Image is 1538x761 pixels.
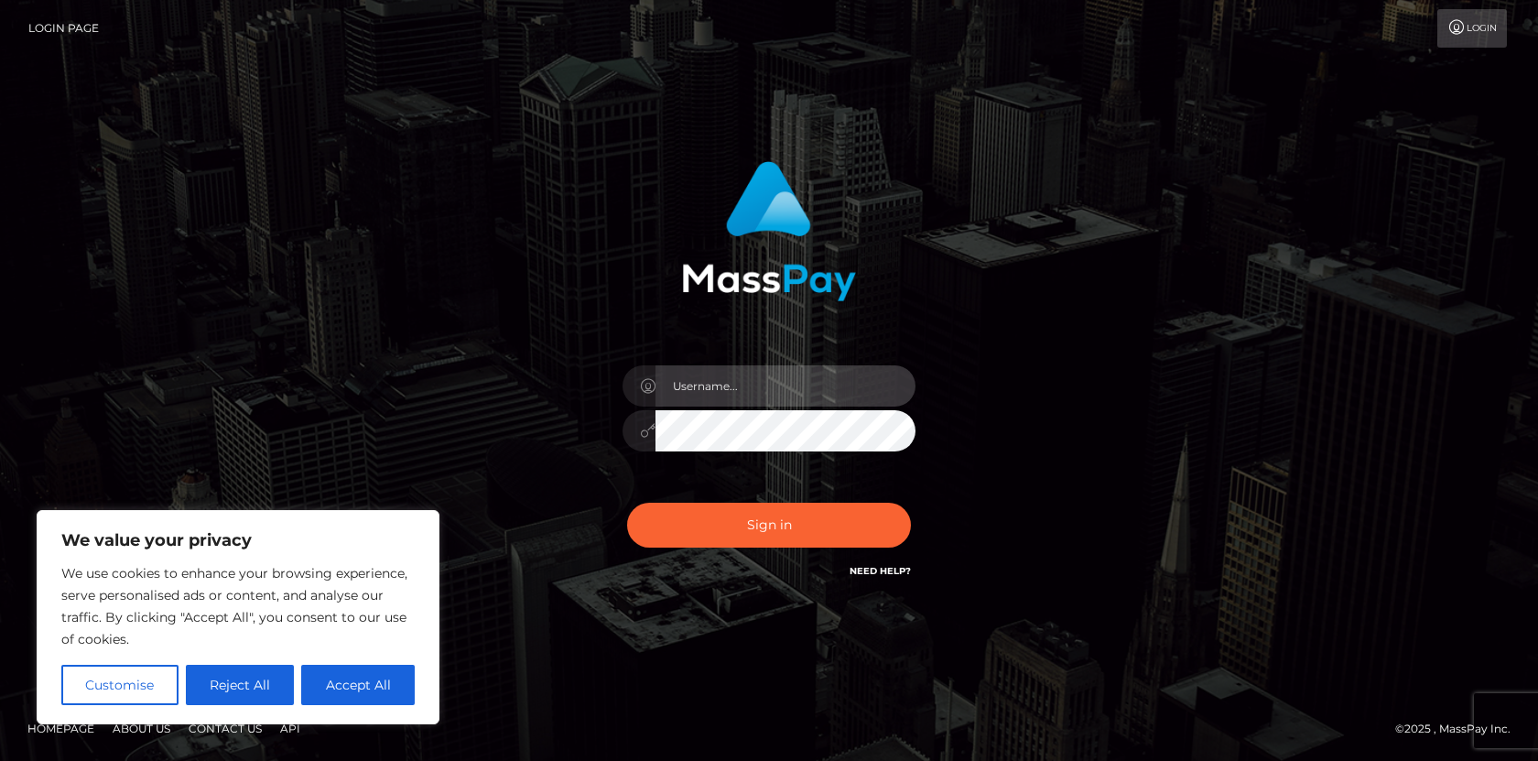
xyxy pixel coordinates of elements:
a: Login [1437,9,1507,48]
a: API [273,714,308,743]
img: MassPay Login [682,161,856,301]
a: About Us [105,714,178,743]
p: We value your privacy [61,529,415,551]
p: We use cookies to enhance your browsing experience, serve personalised ads or content, and analys... [61,562,415,650]
button: Customise [61,665,179,705]
a: Homepage [20,714,102,743]
a: Contact Us [181,714,269,743]
button: Accept All [301,665,415,705]
div: © 2025 , MassPay Inc. [1395,719,1524,739]
a: Need Help? [850,565,911,577]
div: We value your privacy [37,510,439,724]
button: Sign in [627,503,911,548]
a: Login Page [28,9,99,48]
input: Username... [655,365,915,407]
button: Reject All [186,665,295,705]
